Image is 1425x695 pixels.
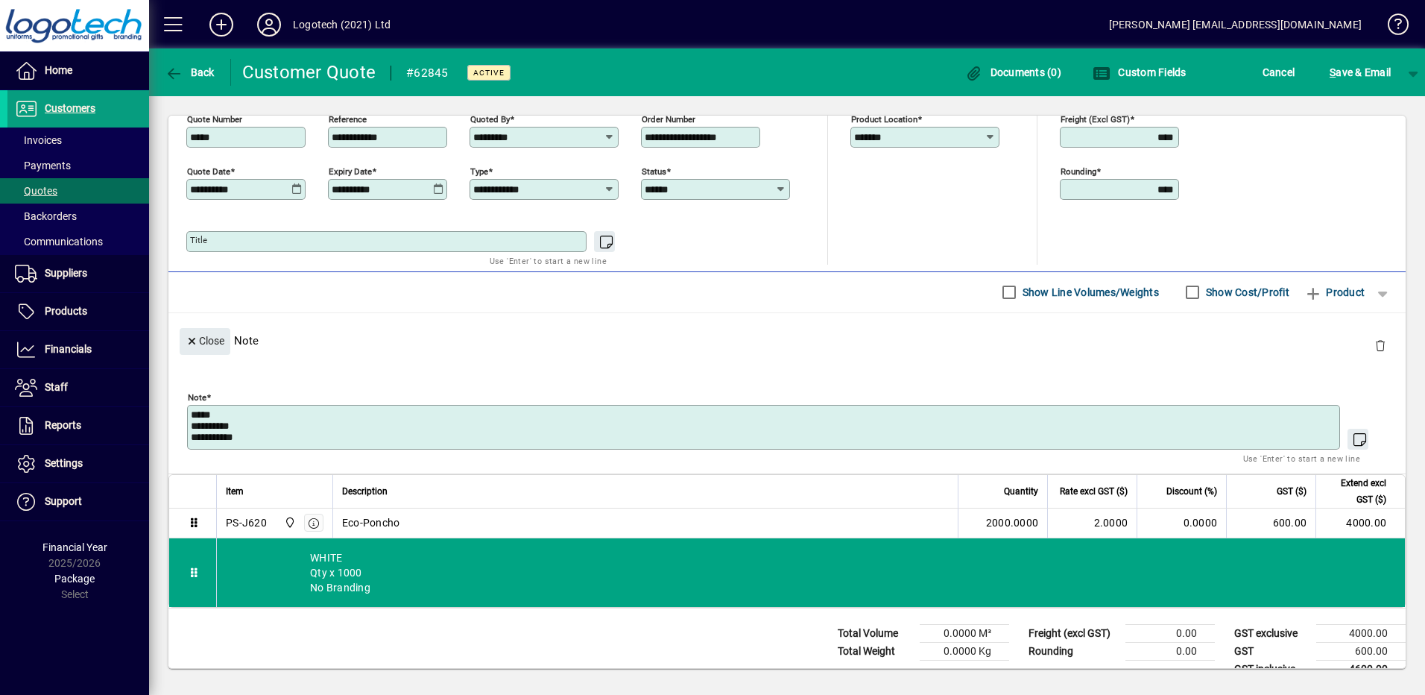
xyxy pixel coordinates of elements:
[406,61,449,85] div: #62845
[176,333,234,347] app-page-header-button: Close
[15,210,77,222] span: Backorders
[226,515,267,530] div: PS-J620
[1057,515,1128,530] div: 2.0000
[180,328,230,355] button: Close
[1325,475,1386,508] span: Extend excl GST ($)
[986,515,1038,530] span: 2000.0000
[7,369,149,406] a: Staff
[830,642,920,660] td: Total Weight
[342,515,400,530] span: Eco-Poncho
[1263,60,1295,84] span: Cancel
[168,313,1406,368] div: Note
[1203,285,1289,300] label: Show Cost/Profit
[1243,450,1360,467] mat-hint: Use 'Enter' to start a new line
[1021,642,1125,660] td: Rounding
[186,329,224,353] span: Close
[7,153,149,178] a: Payments
[830,624,920,642] td: Total Volume
[1125,624,1215,642] td: 0.00
[7,229,149,254] a: Communications
[1316,660,1406,679] td: 4600.00
[329,113,367,124] mat-label: Reference
[1362,339,1398,352] app-page-header-button: Delete
[7,178,149,204] a: Quotes
[165,66,215,78] span: Back
[45,102,95,114] span: Customers
[920,624,1009,642] td: 0.0000 M³
[45,457,83,469] span: Settings
[961,59,1065,86] button: Documents (0)
[7,407,149,444] a: Reports
[15,185,57,197] span: Quotes
[1315,509,1405,538] td: 4000.00
[217,538,1405,607] div: WHITE Qty x 1000 No Branding
[7,128,149,153] a: Invoices
[293,13,391,37] div: Logotech (2021) Ltd
[7,483,149,521] a: Support
[1277,483,1306,500] span: GST ($)
[45,495,82,507] span: Support
[851,113,917,124] mat-label: Product location
[1322,59,1398,86] button: Save & Email
[198,11,245,38] button: Add
[1377,3,1406,51] a: Knowledge Base
[54,573,95,585] span: Package
[342,483,388,500] span: Description
[1227,642,1316,660] td: GST
[15,134,62,146] span: Invoices
[920,642,1009,660] td: 0.0000 Kg
[15,160,71,172] span: Payments
[1166,483,1217,500] span: Discount (%)
[226,483,244,500] span: Item
[1061,166,1096,176] mat-label: Rounding
[1316,624,1406,642] td: 4000.00
[1227,624,1316,642] td: GST exclusive
[45,267,87,279] span: Suppliers
[1226,509,1315,538] td: 600.00
[1137,509,1226,538] td: 0.0000
[190,235,207,245] mat-label: Title
[1330,66,1336,78] span: S
[7,204,149,229] a: Backorders
[470,166,488,176] mat-label: Type
[1125,642,1215,660] td: 0.00
[1259,59,1299,86] button: Cancel
[1297,279,1372,306] button: Product
[42,541,107,553] span: Financial Year
[242,60,376,84] div: Customer Quote
[490,252,607,269] mat-hint: Use 'Enter' to start a new line
[642,166,666,176] mat-label: Status
[280,515,297,531] span: Central
[1304,280,1365,304] span: Product
[1227,660,1316,679] td: GST inclusive
[149,59,231,86] app-page-header-button: Back
[7,52,149,89] a: Home
[470,113,510,124] mat-label: Quoted by
[188,391,206,402] mat-label: Note
[1316,642,1406,660] td: 600.00
[7,255,149,292] a: Suppliers
[642,113,695,124] mat-label: Order number
[187,166,230,176] mat-label: Quote date
[7,445,149,482] a: Settings
[245,11,293,38] button: Profile
[45,343,92,355] span: Financials
[1061,113,1130,124] mat-label: Freight (excl GST)
[473,68,505,78] span: Active
[1004,483,1038,500] span: Quantity
[187,113,242,124] mat-label: Quote number
[1362,328,1398,364] button: Delete
[1093,66,1187,78] span: Custom Fields
[45,64,72,76] span: Home
[1330,60,1391,84] span: ave & Email
[7,293,149,330] a: Products
[7,331,149,368] a: Financials
[329,166,372,176] mat-label: Expiry date
[45,381,68,393] span: Staff
[1060,483,1128,500] span: Rate excl GST ($)
[964,66,1061,78] span: Documents (0)
[1089,59,1190,86] button: Custom Fields
[1021,624,1125,642] td: Freight (excl GST)
[161,59,218,86] button: Back
[1109,13,1362,37] div: [PERSON_NAME] [EMAIL_ADDRESS][DOMAIN_NAME]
